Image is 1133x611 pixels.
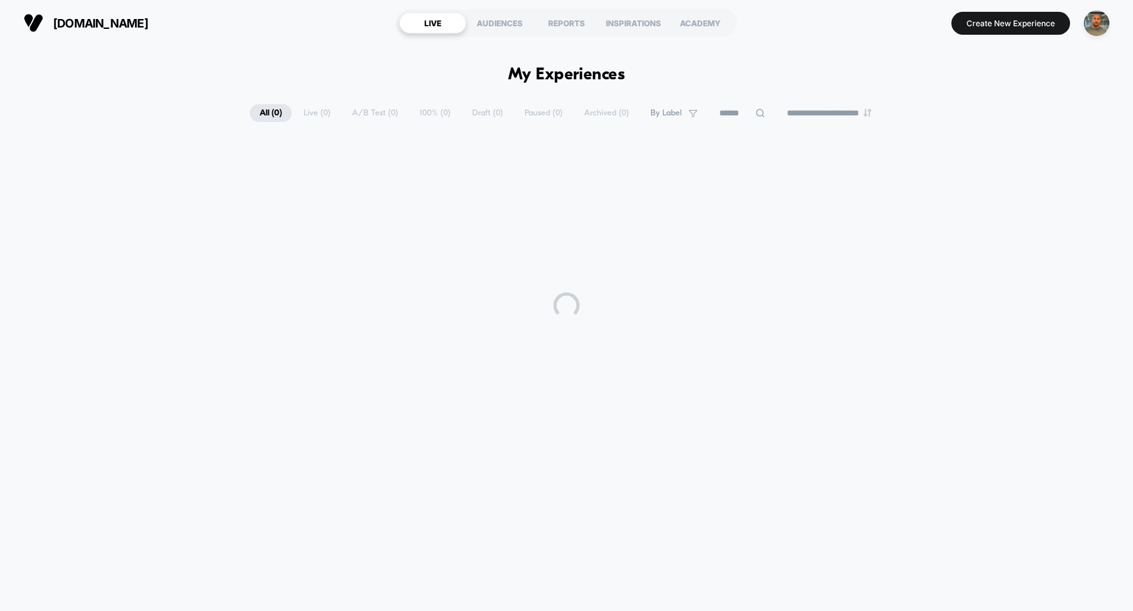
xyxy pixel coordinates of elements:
img: end [864,109,871,117]
h1: My Experiences [508,66,626,85]
span: [DOMAIN_NAME] [53,16,148,30]
div: LIVE [399,12,466,33]
div: ACADEMY [667,12,734,33]
div: REPORTS [533,12,600,33]
span: All ( 0 ) [250,104,292,122]
div: INSPIRATIONS [600,12,667,33]
div: AUDIENCES [466,12,533,33]
img: Visually logo [24,13,43,33]
span: By Label [650,108,682,118]
button: [DOMAIN_NAME] [20,12,152,33]
img: ppic [1084,10,1109,36]
button: Create New Experience [951,12,1070,35]
button: ppic [1080,10,1113,37]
